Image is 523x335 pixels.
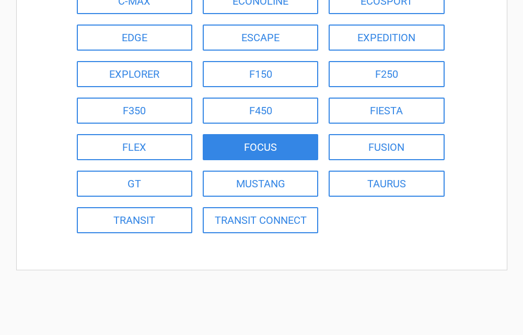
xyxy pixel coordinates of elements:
[203,61,318,87] a: F150
[77,207,192,233] a: TRANSIT
[203,98,318,124] a: F450
[77,171,192,197] a: GT
[329,171,444,197] a: TAURUS
[203,207,318,233] a: TRANSIT CONNECT
[77,25,192,51] a: EDGE
[77,98,192,124] a: F350
[329,25,444,51] a: EXPEDITION
[77,134,192,160] a: FLEX
[329,61,444,87] a: F250
[203,134,318,160] a: FOCUS
[77,61,192,87] a: EXPLORER
[203,171,318,197] a: MUSTANG
[203,25,318,51] a: ESCAPE
[329,98,444,124] a: FIESTA
[329,134,444,160] a: FUSION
